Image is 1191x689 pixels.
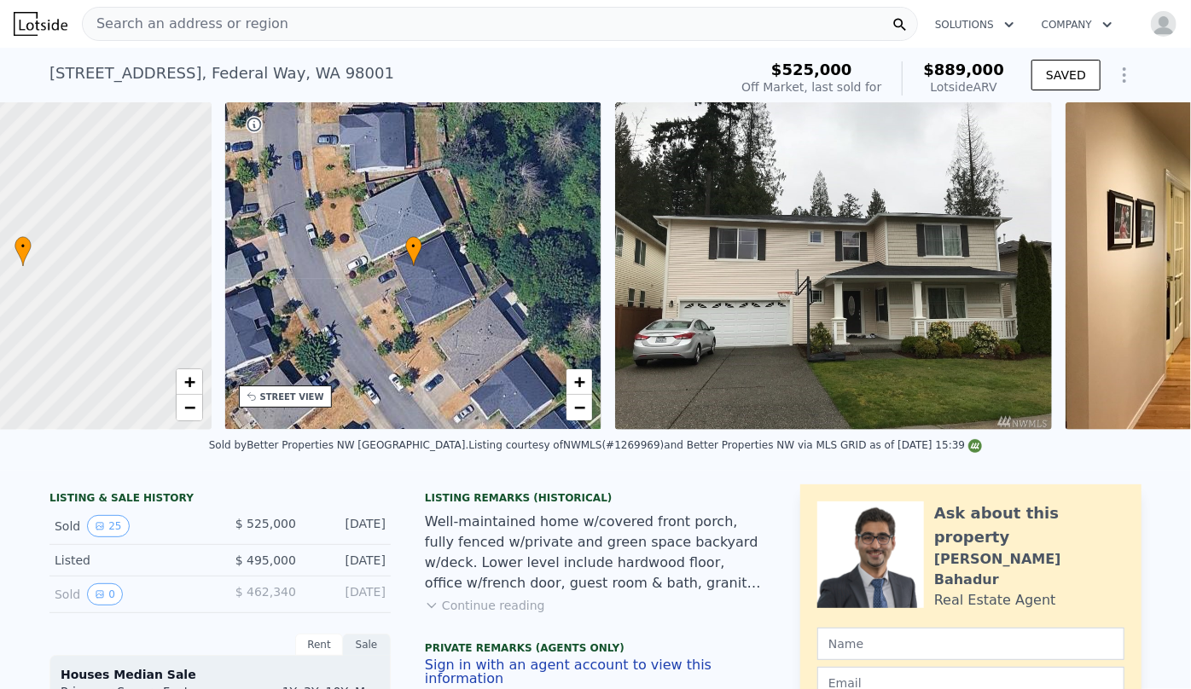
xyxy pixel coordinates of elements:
[425,658,766,686] button: Sign in with an agent account to view this information
[934,501,1124,549] div: Ask about this property
[87,515,129,537] button: View historical data
[343,634,391,656] div: Sale
[934,590,1056,611] div: Real Estate Agent
[1150,10,1177,38] img: avatar
[310,515,386,537] div: [DATE]
[741,78,881,96] div: Off Market, last sold for
[425,491,766,505] div: Listing Remarks (Historical)
[83,14,288,34] span: Search an address or region
[61,666,380,683] div: Houses Median Sale
[425,597,545,614] button: Continue reading
[260,391,324,403] div: STREET VIEW
[235,585,296,599] span: $ 462,340
[55,583,206,605] div: Sold
[968,439,982,453] img: NWMLS Logo
[15,236,32,266] div: •
[615,102,1052,430] img: Sale: 118467401 Parcel: 97822757
[574,397,585,418] span: −
[425,512,766,593] div: Well-maintained home w/covered front porch, fully fenced w/private and green space backyard w/dec...
[921,9,1028,40] button: Solutions
[1107,58,1142,92] button: Show Options
[87,583,123,605] button: View historical data
[177,369,202,395] a: Zoom in
[49,491,391,508] div: LISTING & SALE HISTORY
[1031,60,1101,90] button: SAVED
[183,371,195,392] span: +
[405,239,422,254] span: •
[405,236,422,266] div: •
[771,61,852,78] span: $525,000
[923,78,1004,96] div: Lotside ARV
[566,395,592,420] a: Zoom out
[49,61,394,85] div: [STREET_ADDRESS] , Federal Way , WA 98001
[310,552,386,569] div: [DATE]
[55,552,206,569] div: Listed
[295,634,343,656] div: Rent
[15,239,32,254] span: •
[574,371,585,392] span: +
[566,369,592,395] a: Zoom in
[55,515,206,537] div: Sold
[235,553,296,567] span: $ 495,000
[177,395,202,420] a: Zoom out
[817,628,1124,660] input: Name
[425,641,766,658] div: Private Remarks (Agents Only)
[209,439,469,451] div: Sold by Better Properties NW [GEOGRAPHIC_DATA] .
[934,549,1124,590] div: [PERSON_NAME] Bahadur
[1028,9,1126,40] button: Company
[310,583,386,605] div: [DATE]
[468,439,982,451] div: Listing courtesy of NWMLS (#1269969) and Better Properties NW via MLS GRID as of [DATE] 15:39
[235,517,296,530] span: $ 525,000
[14,12,67,36] img: Lotside
[183,397,195,418] span: −
[923,61,1004,78] span: $889,000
